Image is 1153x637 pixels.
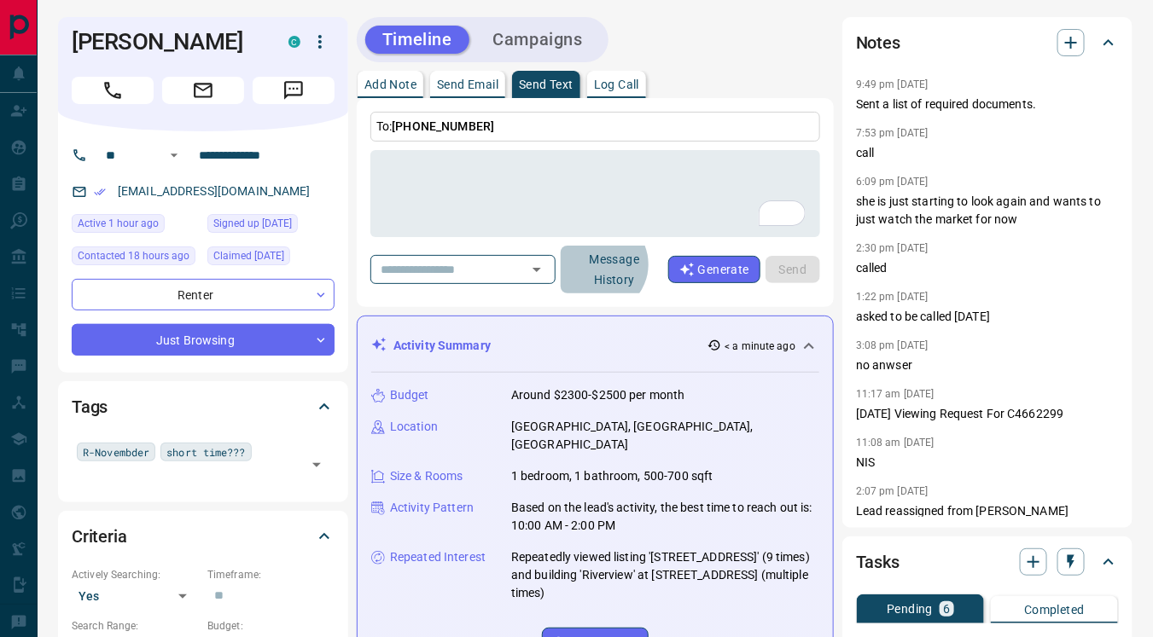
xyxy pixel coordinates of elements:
[887,603,933,615] p: Pending
[856,548,900,576] h2: Tasks
[519,78,574,90] p: Send Text
[856,308,1119,326] p: asked to be called [DATE]
[856,388,935,400] p: 11:17 am [DATE]
[856,96,1119,113] p: Sent a list of required documents.
[72,386,335,427] div: Tags
[856,437,935,449] p: 11:08 am [DATE]
[856,291,929,303] p: 1:22 pm [DATE]
[856,193,1119,229] p: she is just starting to look again and wants to just watch the market for now
[207,214,335,238] div: Fri Nov 04 2016
[364,78,416,90] p: Add Note
[390,548,486,566] p: Repeated Interest
[390,467,463,485] p: Size & Rooms
[164,145,184,165] button: Open
[72,214,199,238] div: Wed Oct 15 2025
[207,567,335,582] p: Timeframe:
[856,541,1119,582] div: Tasks
[856,29,900,56] h2: Notes
[72,582,199,610] div: Yes
[594,78,639,90] p: Log Call
[856,356,1119,374] p: no anwser
[382,158,808,230] textarea: To enrich screen reader interactions, please activate Accessibility in Grammarly extension settings
[72,567,199,582] p: Actively Searching:
[856,176,929,188] p: 6:09 pm [DATE]
[511,386,685,404] p: Around $2300-$2500 per month
[305,453,329,477] button: Open
[390,499,474,517] p: Activity Pattern
[390,386,429,404] p: Budget
[78,215,159,232] span: Active 1 hour ago
[253,77,335,104] span: Message
[856,454,1119,472] p: NIS
[525,258,549,281] button: Open
[390,418,438,436] p: Location
[856,259,1119,277] p: called
[856,242,929,254] p: 2:30 pm [DATE]
[94,186,106,198] svg: Email Verified
[856,485,929,497] p: 2:07 pm [DATE]
[437,78,498,90] p: Send Email
[365,26,469,54] button: Timeline
[72,516,335,557] div: Criteria
[370,112,820,142] p: To:
[1024,604,1085,616] p: Completed
[476,26,600,54] button: Campaigns
[78,247,189,264] span: Contacted 18 hours ago
[511,548,819,602] p: Repeatedly viewed listing '[STREET_ADDRESS]' (9 times) and building 'Riverview' at [STREET_ADDRES...
[856,127,929,139] p: 7:53 pm [DATE]
[511,499,819,535] p: Based on the lead's activity, the best time to reach out is: 10:00 AM - 2:00 PM
[856,502,1119,520] p: Lead reassigned from [PERSON_NAME]
[856,144,1119,162] p: call
[72,28,263,55] h1: [PERSON_NAME]
[943,603,950,615] p: 6
[288,36,300,48] div: condos.ca
[511,418,819,454] p: [GEOGRAPHIC_DATA], [GEOGRAPHIC_DATA], [GEOGRAPHIC_DATA]
[207,618,335,634] p: Budget:
[561,246,668,293] button: Message History
[72,279,335,310] div: Renter
[72,523,127,550] h2: Criteria
[166,443,245,460] span: short time???
[856,22,1119,63] div: Notes
[856,78,929,90] p: 9:49 pm [DATE]
[207,246,335,270] div: Wed Oct 01 2025
[668,256,760,283] button: Generate
[725,339,795,354] p: < a minute ago
[213,215,292,232] span: Signed up [DATE]
[213,247,284,264] span: Claimed [DATE]
[162,77,244,104] span: Email
[392,119,494,133] span: [PHONE_NUMBER]
[72,77,154,104] span: Call
[72,618,199,634] p: Search Range:
[72,246,199,270] div: Tue Oct 14 2025
[856,405,1119,423] p: [DATE] Viewing Request For C4662299
[72,324,335,356] div: Just Browsing
[393,337,491,355] p: Activity Summary
[371,330,819,362] div: Activity Summary< a minute ago
[72,393,108,420] h2: Tags
[118,184,311,198] a: [EMAIL_ADDRESS][DOMAIN_NAME]
[856,339,929,351] p: 3:08 pm [DATE]
[83,443,149,460] span: R-Novembder
[511,467,713,485] p: 1 bedroom, 1 bathroom, 500-700 sqft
